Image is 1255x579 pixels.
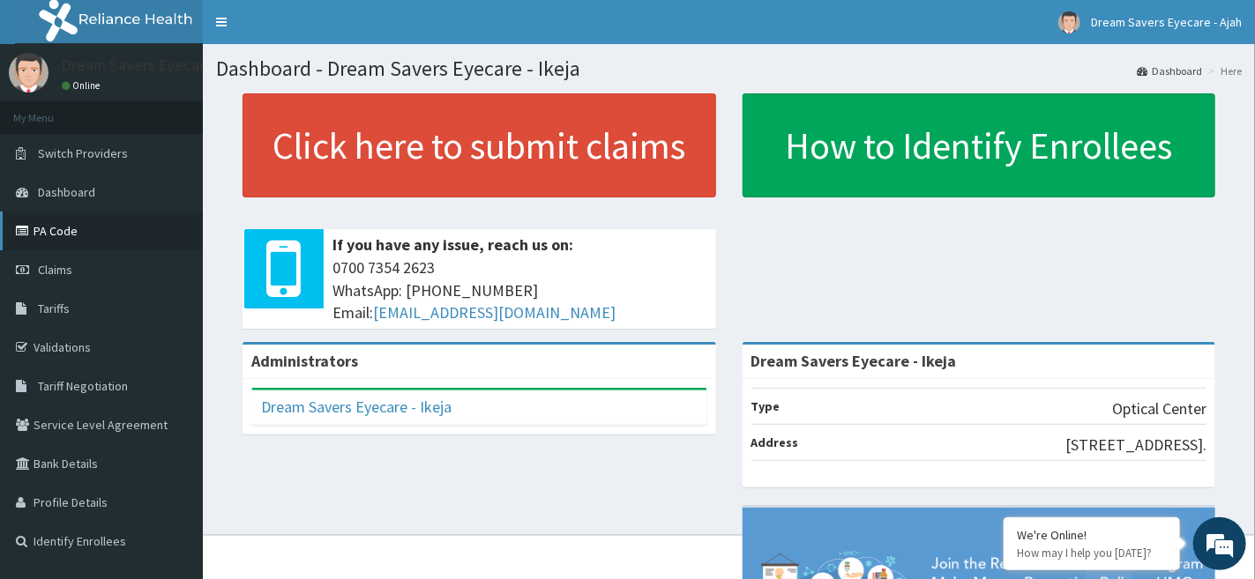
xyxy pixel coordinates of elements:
span: Dream Savers Eyecare - Ajah [1091,14,1242,30]
span: 0700 7354 2623 WhatsApp: [PHONE_NUMBER] Email: [332,256,707,324]
a: Dashboard [1137,63,1202,78]
img: User Image [1058,11,1080,33]
img: d_794563401_company_1708531726252_794563401 [33,88,71,132]
a: [EMAIL_ADDRESS][DOMAIN_NAME] [373,302,616,323]
a: Online [62,79,104,92]
span: Switch Providers [38,145,128,161]
b: Type [751,398,781,414]
li: Here [1204,63,1242,78]
b: Administrators [251,351,358,371]
h1: Dashboard - Dream Savers Eyecare - Ikeja [216,57,1242,80]
img: User Image [9,53,49,93]
textarea: Type your message and hit 'Enter' [9,389,336,450]
strong: Dream Savers Eyecare - Ikeja [751,351,957,371]
a: Dream Savers Eyecare - Ikeja [261,397,452,417]
div: Minimize live chat window [289,9,332,51]
span: Tariff Negotiation [38,378,128,394]
span: We're online! [102,175,243,353]
p: [STREET_ADDRESS]. [1065,434,1206,457]
p: Optical Center [1112,397,1206,420]
span: Tariffs [38,301,70,316]
b: Address [751,434,799,450]
span: Dashboard [38,184,95,200]
b: If you have any issue, reach us on: [332,234,573,255]
a: How to Identify Enrollees [743,93,1216,197]
div: Chat with us now [92,99,296,122]
span: Claims [38,262,72,278]
div: We're Online! [1017,527,1167,543]
p: Dream Savers Eyecare - Ajah [62,57,255,73]
p: How may I help you today? [1017,546,1167,560]
a: Click here to submit claims [243,93,716,197]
